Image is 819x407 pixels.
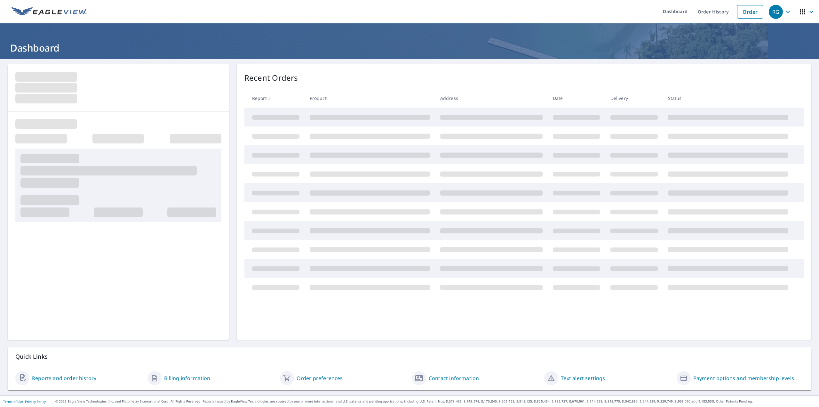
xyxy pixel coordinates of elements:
[12,7,87,17] img: EV Logo
[429,374,479,382] a: Contact information
[435,89,548,108] th: Address
[737,5,763,19] a: Order
[244,89,305,108] th: Report #
[297,374,343,382] a: Order preferences
[769,5,783,19] div: RG
[164,374,210,382] a: Billing information
[244,72,298,84] p: Recent Orders
[605,89,663,108] th: Delivery
[548,89,605,108] th: Date
[663,89,793,108] th: Status
[55,399,816,404] p: © 2025 Eagle View Technologies, Inc. and Pictometry International Corp. All Rights Reserved. Repo...
[8,41,811,54] h1: Dashboard
[3,399,23,404] a: Terms of Use
[15,353,804,361] p: Quick Links
[693,374,794,382] a: Payment options and membership levels
[25,399,46,404] a: Privacy Policy
[305,89,435,108] th: Product
[561,374,605,382] a: Text alert settings
[32,374,96,382] a: Reports and order history
[3,400,46,403] p: |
